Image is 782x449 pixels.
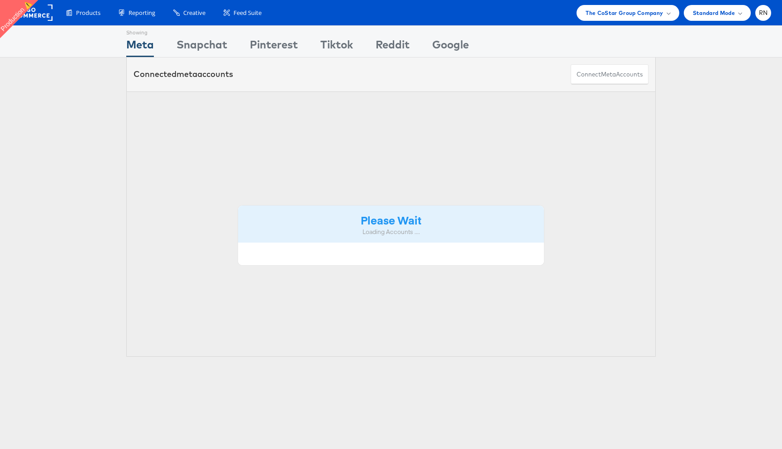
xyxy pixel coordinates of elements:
[176,69,197,79] span: meta
[234,9,262,17] span: Feed Suite
[245,228,537,236] div: Loading Accounts ....
[320,37,353,57] div: Tiktok
[601,70,616,79] span: meta
[376,37,410,57] div: Reddit
[250,37,298,57] div: Pinterest
[76,9,100,17] span: Products
[129,9,155,17] span: Reporting
[586,8,663,18] span: The CoStar Group Company
[126,26,154,37] div: Showing
[759,10,768,16] span: RN
[126,37,154,57] div: Meta
[176,37,227,57] div: Snapchat
[183,9,205,17] span: Creative
[432,37,469,57] div: Google
[693,8,735,18] span: Standard Mode
[571,64,648,85] button: ConnectmetaAccounts
[361,212,421,227] strong: Please Wait
[134,68,233,80] div: Connected accounts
